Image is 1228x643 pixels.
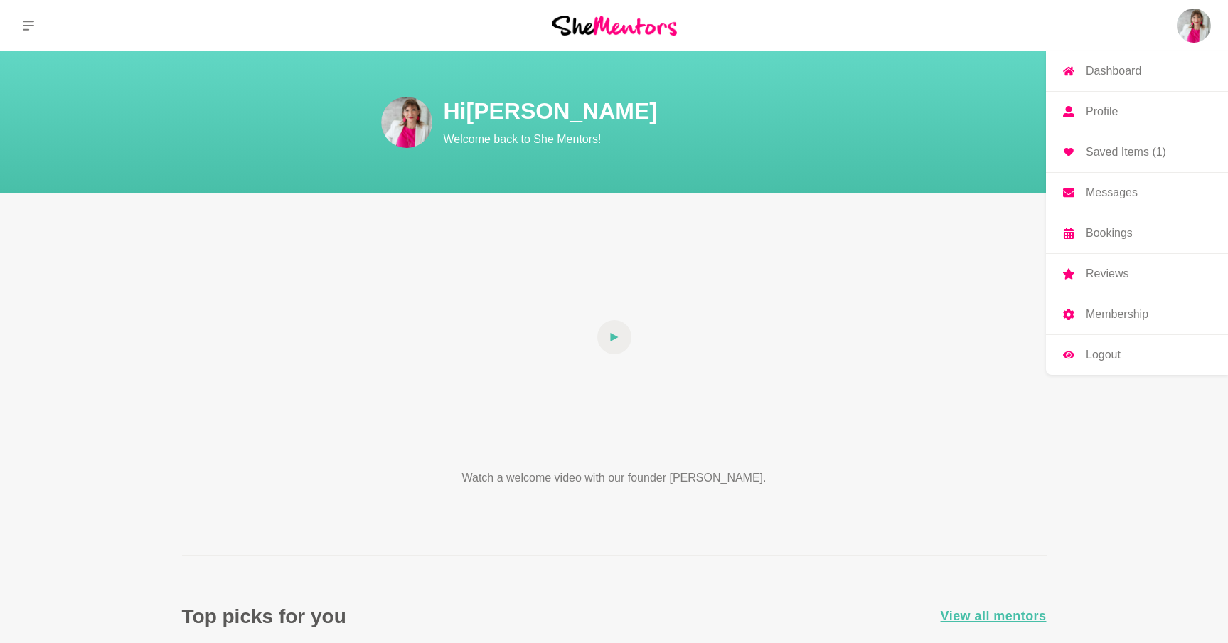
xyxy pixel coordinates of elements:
a: Reviews [1046,254,1228,294]
p: Profile [1086,106,1118,117]
p: Messages [1086,187,1138,198]
a: Dashboard [1046,51,1228,91]
h1: Hi [PERSON_NAME] [444,97,956,125]
img: She Mentors Logo [552,16,677,35]
p: Bookings [1086,228,1133,239]
a: Saved Items (1) [1046,132,1228,172]
a: Messages [1046,173,1228,213]
a: Bookings [1046,213,1228,253]
p: Reviews [1086,268,1128,280]
a: Vanessa VictorDashboardProfileSaved Items (1)MessagesBookingsReviewsMembershipLogout [1177,9,1211,43]
img: Vanessa Victor [1177,9,1211,43]
p: Watch a welcome video with our founder [PERSON_NAME]. [410,469,819,487]
a: View all mentors [941,606,1047,627]
p: Dashboard [1086,65,1141,77]
a: Profile [1046,92,1228,132]
p: Welcome back to She Mentors! [444,131,956,148]
p: Saved Items (1) [1086,147,1166,158]
p: Membership [1086,309,1148,320]
img: Vanessa Victor [381,97,432,148]
h3: Top picks for you [182,604,346,629]
p: Logout [1086,349,1121,361]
